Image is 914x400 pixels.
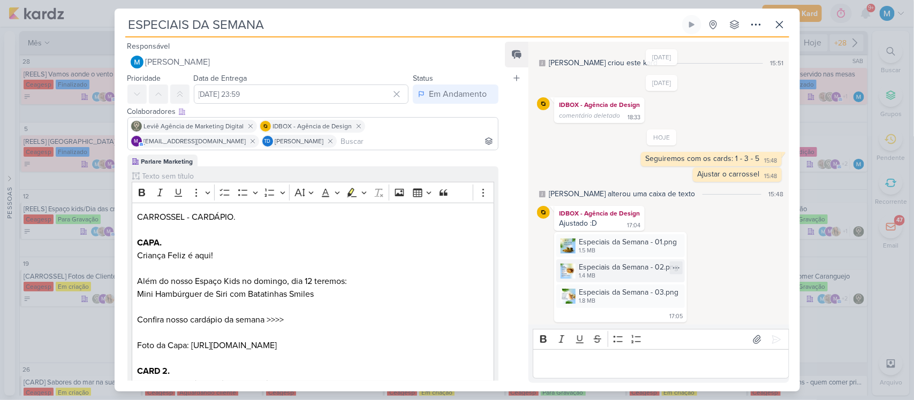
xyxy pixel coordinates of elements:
[137,288,488,301] p: Mini Hambúrguer de Siri com Batatinhas Smiles
[260,121,271,132] img: IDBOX - Agência de Design
[627,221,640,230] div: 17:04
[537,206,550,219] img: IDBOX - Agência de Design
[265,139,271,144] p: Td
[137,211,488,224] p: CARROSSEL - CARDÁPIO.
[559,219,597,228] div: Ajustado :D
[144,136,246,146] span: [EMAIL_ADDRESS][DOMAIN_NAME]
[137,366,170,376] strong: CARD 2.
[539,191,546,197] div: Este log é visível à todos no kard
[134,139,139,144] p: m
[140,171,495,182] input: Texto sem título
[628,113,640,122] div: 18:33
[579,247,677,255] div: 1.5 MB
[127,52,499,72] button: [PERSON_NAME]
[765,157,777,165] div: 15:48
[556,208,643,219] div: IDBOX - Agência de Design
[275,136,324,146] span: [PERSON_NAME]
[137,275,488,288] p: Além do nosso Espaço Kids no domingo, dia 12 teremos:
[429,88,487,101] div: Em Andamento
[132,182,495,203] div: Editor toolbar
[144,121,244,131] span: Leviê Agência de Marketing Digital
[669,312,683,321] div: 17:05
[127,42,170,51] label: Responsável
[537,97,550,110] img: IDBOX - Agência de Design
[579,287,678,298] div: Especiais da Semana - 03.png
[273,121,352,131] span: IDBOX - Agência de Design
[125,15,680,34] input: Kard Sem Título
[688,20,696,29] div: Ligar relógio
[413,84,498,104] button: Em Andamento
[413,74,433,83] label: Status
[137,249,488,262] p: Criança Feliz é aqui!
[262,136,273,147] div: Thais de carvalho
[127,74,161,83] label: Prioridade
[127,106,499,117] div: Colaboradores
[559,112,620,119] span: comentário deletado
[579,236,677,248] div: Especiais da Semana - 01.png
[556,259,685,282] div: Especiais da Semana - 02.png
[539,60,546,66] div: Este log é visível à todos no kard
[579,297,678,305] div: 1.8 MB
[339,135,496,148] input: Buscar
[533,329,789,350] div: Editor toolbar
[579,261,678,273] div: Especiais da Semana - 02.png
[561,239,576,253] img: A4Br2MSTkxJFONaNGYCVsC4K9ZEYsDcxYoFipsSX.png
[146,56,210,68] span: [PERSON_NAME]
[765,172,777,181] div: 15:48
[131,121,142,132] img: Leviê Agência de Marketing Digital
[141,157,193,166] div: Parlare Marketing
[533,349,789,379] div: Editor editing area: main
[579,272,678,280] div: 1.4 MB
[131,56,143,68] img: MARIANA MIRANDA
[549,188,695,199] div: MARIANA alterou uma caixa de texto
[194,84,409,104] input: Select a date
[561,289,576,304] img: fdTs39tHeLXKlyp6O7p39Rp3lImelTmt9GviAyMG.png
[771,58,784,68] div: 15:51
[549,57,658,68] div: MARIANA criou este kard
[561,264,576,279] img: Tr8BfoORZVo4pzbeaNjwvC9utdunPHfhJX8Jvkof.png
[556,234,685,257] div: Especiais da Semana - 01.png
[556,99,643,110] div: IDBOX - Agência de Design
[194,74,247,83] label: Data de Entrega
[137,378,488,390] p: Na Entrada você também se serve à vontade:
[698,170,760,179] div: Ajustar o carrossel
[131,136,142,147] div: mlegnaioli@gmail.com
[137,237,162,248] strong: CAPA.
[556,284,685,307] div: Especiais da Semana - 03.png
[769,189,784,199] div: 15:48
[137,313,488,352] p: Confira nosso cardápio da semana >>>> Foto da Capa: [URL][DOMAIN_NAME]
[646,154,760,163] div: Seguiremos com os cards: 1 - 3 - 5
